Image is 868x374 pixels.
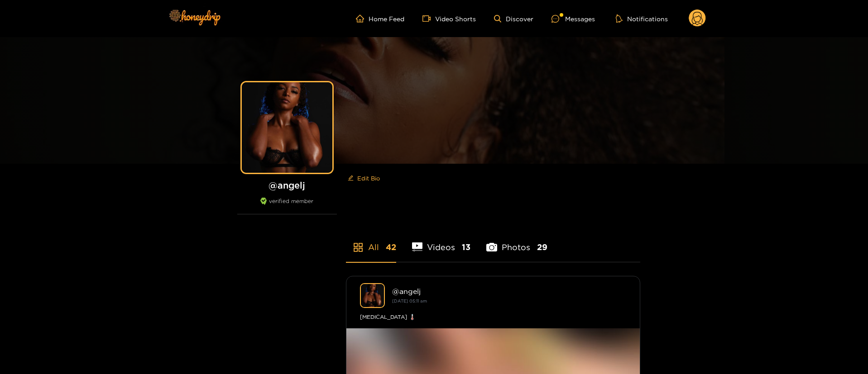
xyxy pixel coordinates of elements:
[353,242,364,253] span: appstore
[356,14,369,23] span: home
[237,198,337,214] div: verified member
[422,14,435,23] span: video-camera
[412,221,471,262] li: Videos
[392,287,626,295] div: @ angelj
[346,171,382,185] button: editEdit Bio
[486,221,547,262] li: Photos
[392,298,427,303] small: [DATE] 05:11 am
[357,174,380,183] span: Edit Bio
[422,14,476,23] a: Video Shorts
[613,14,671,23] button: Notifications
[360,312,626,322] div: [MEDICAL_DATA] 🌡️
[537,241,547,253] span: 29
[348,175,354,182] span: edit
[360,283,385,308] img: angelj
[237,180,337,191] h1: @ angelj
[356,14,404,23] a: Home Feed
[494,15,533,23] a: Discover
[386,241,396,253] span: 42
[346,221,396,262] li: All
[551,14,595,24] div: Messages
[462,241,470,253] span: 13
